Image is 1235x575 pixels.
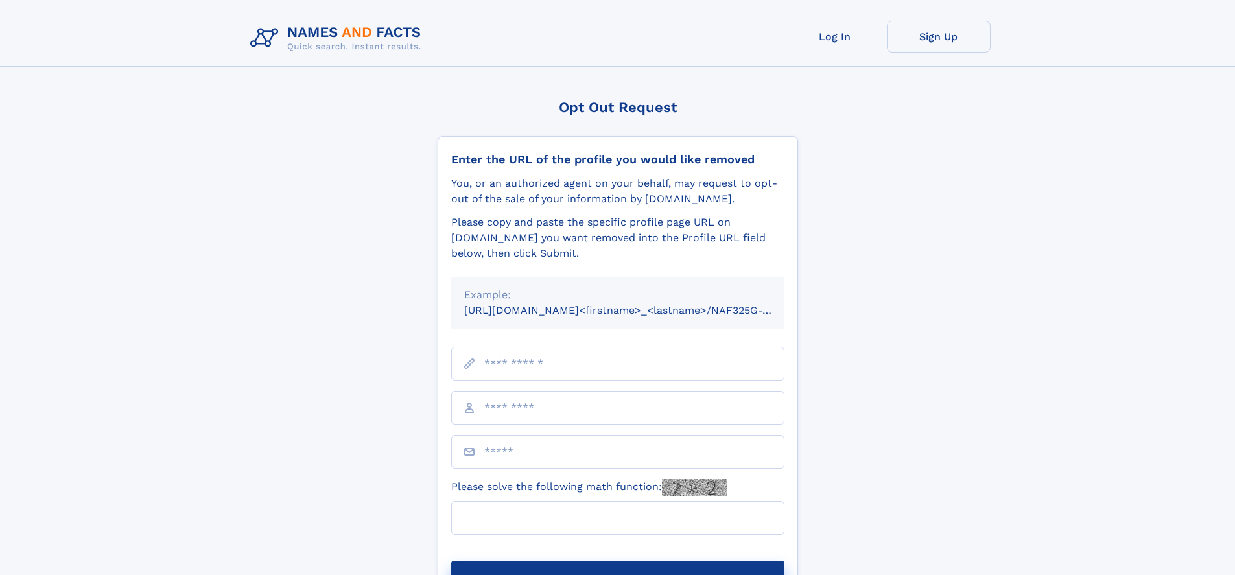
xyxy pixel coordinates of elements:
[451,152,784,167] div: Enter the URL of the profile you would like removed
[464,287,771,303] div: Example:
[451,176,784,207] div: You, or an authorized agent on your behalf, may request to opt-out of the sale of your informatio...
[887,21,991,53] a: Sign Up
[438,99,798,115] div: Opt Out Request
[451,215,784,261] div: Please copy and paste the specific profile page URL on [DOMAIN_NAME] you want removed into the Pr...
[783,21,887,53] a: Log In
[245,21,432,56] img: Logo Names and Facts
[464,304,809,316] small: [URL][DOMAIN_NAME]<firstname>_<lastname>/NAF325G-xxxxxxxx
[451,479,727,496] label: Please solve the following math function:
